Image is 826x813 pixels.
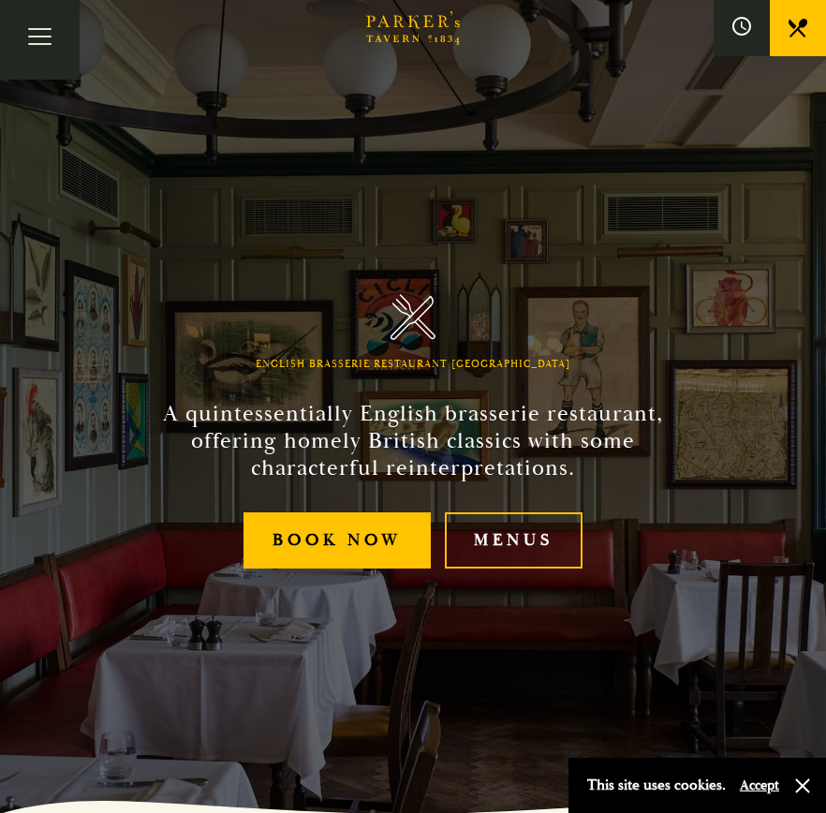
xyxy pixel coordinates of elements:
[136,401,690,481] h2: A quintessentially English brasserie restaurant, offering homely British classics with some chara...
[445,512,583,569] a: Menus
[587,772,726,799] p: This site uses cookies.
[243,512,431,569] a: Book Now
[256,359,570,371] h1: English Brasserie Restaurant [GEOGRAPHIC_DATA]
[740,776,779,794] button: Accept
[793,776,812,795] button: Close and accept
[391,294,436,340] img: Parker's Tavern Brasserie Cambridge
